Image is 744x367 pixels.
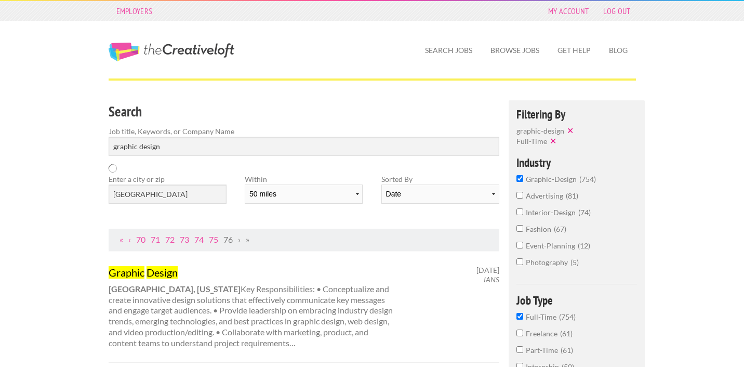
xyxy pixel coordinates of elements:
[566,191,578,200] span: 81
[136,234,145,244] a: Page 70
[109,102,500,122] h3: Search
[526,191,566,200] span: advertising
[526,225,554,233] span: fashion
[578,208,591,217] span: 74
[111,4,158,18] a: Employers
[109,284,241,294] strong: [GEOGRAPHIC_DATA], [US_STATE]
[516,225,523,232] input: fashion67
[128,234,131,244] a: Previous Page
[561,346,573,355] span: 61
[547,136,562,146] button: ✕
[564,125,579,136] button: ✕
[109,164,117,173] svg: Results are loading
[381,185,499,204] select: Sort results by
[526,312,559,321] span: Full-Time
[559,312,576,321] span: 754
[598,4,635,18] a: Log Out
[476,266,499,275] span: [DATE]
[417,38,481,62] a: Search Jobs
[109,126,500,137] label: Job title, Keywords, or Company Name
[601,38,636,62] a: Blog
[245,174,363,185] label: Within
[516,330,523,336] input: Freelance61
[223,234,233,244] a: Page 76
[526,346,561,355] span: Part-Time
[526,175,579,183] span: graphic-design
[482,38,548,62] a: Browse Jobs
[526,241,578,250] span: event-planning
[516,175,523,182] input: graphic-design754
[516,126,564,135] span: graphic-design
[516,208,523,215] input: interior-design74
[554,225,566,233] span: 67
[578,241,590,250] span: 12
[526,258,570,267] span: photography
[579,175,596,183] span: 754
[543,4,594,18] a: My Account
[180,234,189,244] a: Page 73
[238,234,241,244] span: Next Page
[484,275,499,284] em: IANS
[516,156,637,168] h4: Industry
[526,208,578,217] span: interior-design
[119,234,123,244] a: First Page
[165,234,175,244] a: Page 72
[516,242,523,248] input: event-planning12
[109,137,500,156] input: Search
[109,43,234,61] a: The Creative Loft
[209,234,218,244] a: Page 75
[151,234,160,244] a: Page 71
[516,294,637,306] h4: Job Type
[516,137,547,146] span: Full-Time
[549,38,599,62] a: Get Help
[516,258,523,265] input: photography5
[570,258,579,267] span: 5
[516,192,523,199] input: advertising81
[381,174,499,185] label: Sorted By
[246,234,249,244] span: Last Page, Page 76
[109,174,227,185] label: Enter a city or zip
[109,266,144,279] mark: Graphic
[560,329,573,338] span: 61
[516,346,523,353] input: Part-Time61
[194,234,204,244] a: Page 74
[99,266,406,349] div: Key Responsibilities: • Conceptualize and create innovative design solutions that effectively com...
[147,266,178,279] mark: Design
[109,266,397,279] a: Graphic Design
[526,329,560,338] span: Freelance
[516,313,523,320] input: Full-Time754
[516,108,637,120] h4: Filtering By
